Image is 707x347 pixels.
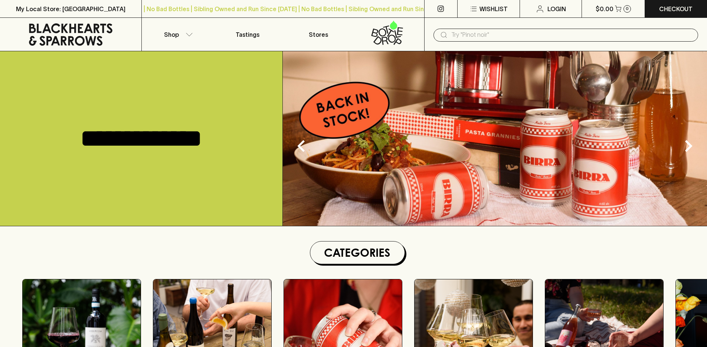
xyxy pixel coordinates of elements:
[283,51,707,226] img: optimise
[596,4,613,13] p: $0.00
[283,18,354,51] a: Stores
[547,4,566,13] p: Login
[626,7,629,11] p: 0
[309,30,328,39] p: Stores
[287,131,316,161] button: Previous
[479,4,508,13] p: Wishlist
[313,244,402,261] h1: Categories
[236,30,259,39] p: Tastings
[142,18,212,51] button: Shop
[674,131,703,161] button: Next
[451,29,692,41] input: Try "Pinot noir"
[164,30,179,39] p: Shop
[16,4,125,13] p: My Local Store: [GEOGRAPHIC_DATA]
[212,18,283,51] a: Tastings
[659,4,693,13] p: Checkout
